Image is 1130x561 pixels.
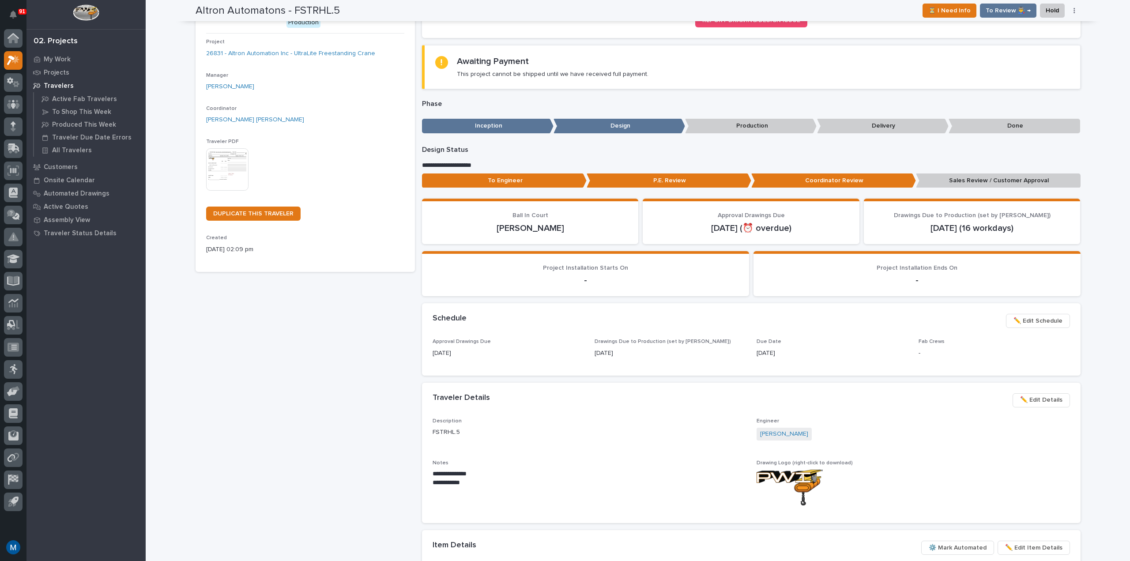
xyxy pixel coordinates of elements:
[206,139,239,144] span: Traveler PDF
[26,53,146,66] a: My Work
[554,119,685,133] p: Design
[52,95,117,103] p: Active Fab Travelers
[512,212,548,218] span: Ball In Court
[44,190,109,198] p: Automated Drawings
[213,211,294,217] span: DUPLICATE THIS TRAVELER
[433,275,738,286] p: -
[422,173,587,188] p: To Engineer
[760,429,808,439] a: [PERSON_NAME]
[949,119,1080,133] p: Done
[26,79,146,92] a: Travelers
[422,100,1081,108] p: Phase
[26,66,146,79] a: Projects
[877,265,957,271] span: Project Installation Ends On
[206,115,304,124] a: [PERSON_NAME] [PERSON_NAME]
[44,203,88,211] p: Active Quotes
[34,37,78,46] div: 02. Projects
[919,339,945,344] span: Fab Crews
[986,5,1031,16] span: To Review 👨‍🏭 →
[44,163,78,171] p: Customers
[751,173,916,188] p: Coordinator Review
[44,56,71,64] p: My Work
[52,147,92,154] p: All Travelers
[44,230,117,237] p: Traveler Status Details
[757,339,781,344] span: Due Date
[433,223,628,233] p: [PERSON_NAME]
[1005,542,1062,553] span: ✏️ Edit Item Details
[34,144,146,156] a: All Travelers
[980,4,1036,18] button: To Review 👨‍🏭 →
[433,314,467,324] h2: Schedule
[206,39,225,45] span: Project
[196,4,340,17] h2: Altron Automatons - FSTRHL.5
[44,216,90,224] p: Assembly View
[1013,316,1062,326] span: ✏️ Edit Schedule
[433,541,476,550] h2: Item Details
[764,275,1070,286] p: -
[433,460,448,466] span: Notes
[1040,4,1065,18] button: Hold
[1013,393,1070,407] button: ✏️ Edit Details
[817,119,949,133] p: Delivery
[44,82,74,90] p: Travelers
[757,418,779,424] span: Engineer
[543,265,628,271] span: Project Installation Starts On
[685,119,817,133] p: Production
[874,223,1070,233] p: [DATE] (16 workdays)
[718,212,785,218] span: Approval Drawings Due
[998,541,1070,555] button: ✏️ Edit Item Details
[921,541,994,555] button: ⚙️ Mark Automated
[52,134,132,142] p: Traveler Due Date Errors
[457,56,529,67] h2: Awaiting Payment
[206,73,228,78] span: Manager
[11,11,23,25] div: Notifications91
[26,187,146,200] a: Automated Drawings
[433,428,746,437] p: FSTRHL.5
[595,339,731,344] span: Drawings Due to Production (set by [PERSON_NAME])
[1006,314,1070,328] button: ✏️ Edit Schedule
[206,235,227,241] span: Created
[4,538,23,557] button: users-avatar
[34,93,146,105] a: Active Fab Travelers
[52,121,116,129] p: Produced This Week
[433,393,490,403] h2: Traveler Details
[422,146,1081,154] p: Design Status
[894,212,1051,218] span: Drawings Due to Production (set by [PERSON_NAME])
[1046,5,1059,16] span: Hold
[26,160,146,173] a: Customers
[653,223,849,233] p: [DATE] (⏰ overdue)
[757,460,853,466] span: Drawing Logo (right-click to download)
[757,470,823,505] img: zrIlVcqVaBd1ih-Q9SEScosIsCP3BAXr5JDDXF1kxBc
[286,17,320,28] div: Production
[919,349,1070,358] p: -
[44,69,69,77] p: Projects
[26,173,146,187] a: Onsite Calendar
[433,339,491,344] span: Approval Drawings Due
[206,49,375,58] a: 26831 - Altron Automation Inc - UltraLite Freestanding Crane
[73,4,99,21] img: Workspace Logo
[26,200,146,213] a: Active Quotes
[433,418,462,424] span: Description
[34,118,146,131] a: Produced This Week
[457,70,648,78] p: This project cannot be shipped until we have received full payment.
[928,5,971,16] span: ⏳ I Need Info
[26,226,146,240] a: Traveler Status Details
[433,349,584,358] p: [DATE]
[929,542,987,553] span: ⚙️ Mark Automated
[34,105,146,118] a: To Shop This Week
[19,8,25,15] p: 91
[206,106,237,111] span: Coordinator
[206,207,301,221] a: DUPLICATE THIS TRAVELER
[1020,395,1062,405] span: ✏️ Edit Details
[422,119,554,133] p: Inception
[52,108,111,116] p: To Shop This Week
[587,173,751,188] p: P.E. Review
[4,5,23,24] button: Notifications
[923,4,976,18] button: ⏳ I Need Info
[26,213,146,226] a: Assembly View
[206,245,404,254] p: [DATE] 02:09 pm
[916,173,1081,188] p: Sales Review / Customer Approval
[595,349,746,358] p: [DATE]
[757,349,908,358] p: [DATE]
[206,82,254,91] a: [PERSON_NAME]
